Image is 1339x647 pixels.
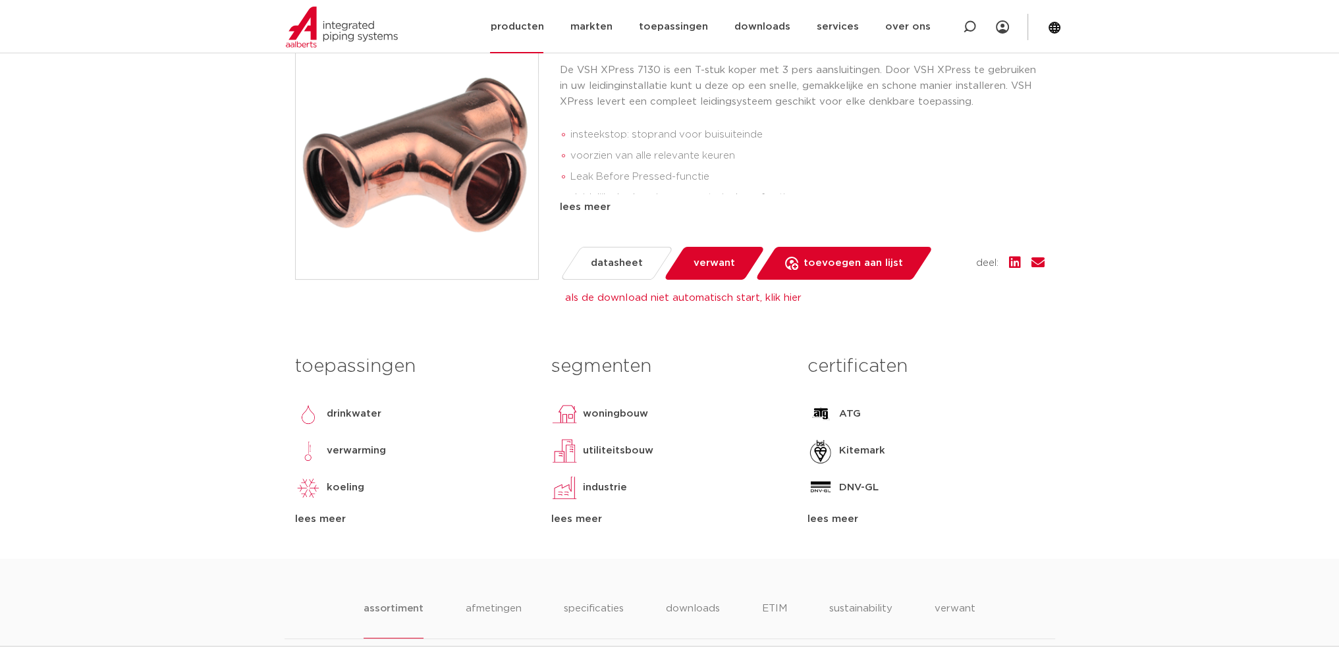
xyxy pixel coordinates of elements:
p: Kitemark [839,443,885,459]
img: koeling [295,475,321,501]
li: specificaties [564,601,624,638]
h3: segmenten [551,353,788,380]
div: lees meer [295,511,532,527]
span: verwant [694,253,735,274]
a: verwant [663,247,765,280]
h3: certificaten [807,353,1044,380]
img: ATG [807,401,834,427]
img: drinkwater [295,401,321,427]
span: datasheet [591,253,643,274]
p: DNV-GL [839,480,879,496]
p: drinkwater [327,406,381,422]
img: Kitemark [807,438,834,464]
p: De VSH XPress 7130 is een T-stuk koper met 3 pers aansluitingen. Door VSH XPress te gebruiken in ... [560,63,1045,110]
li: ETIM [762,601,787,638]
p: ATG [839,406,861,422]
span: toevoegen aan lijst [804,253,903,274]
p: verwarming [327,443,386,459]
li: sustainability [829,601,892,638]
p: koeling [327,480,364,496]
li: duidelijke herkenning van materiaal en afmeting [570,188,1045,209]
img: Product Image for VSH XPress Koper T-stuk (3 x press) [296,37,538,279]
p: woningbouw [583,406,648,422]
img: verwarming [295,438,321,464]
li: insteekstop: stoprand voor buisuiteinde [570,124,1045,145]
li: assortiment [364,601,424,638]
li: Leak Before Pressed-functie [570,167,1045,188]
div: lees meer [551,511,788,527]
li: downloads [666,601,720,638]
div: lees meer [560,199,1045,215]
li: afmetingen [466,601,522,638]
a: datasheet [559,247,673,280]
li: voorzien van alle relevante keuren [570,145,1045,167]
h3: toepassingen [295,353,532,380]
img: utiliteitsbouw [551,438,578,464]
li: verwant [935,601,975,638]
img: DNV-GL [807,475,834,501]
img: industrie [551,475,578,501]
div: lees meer [807,511,1044,527]
p: industrie [583,480,627,496]
a: als de download niet automatisch start, klik hier [565,293,801,303]
p: utiliteitsbouw [583,443,653,459]
span: deel: [976,255,998,271]
img: woningbouw [551,401,578,427]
